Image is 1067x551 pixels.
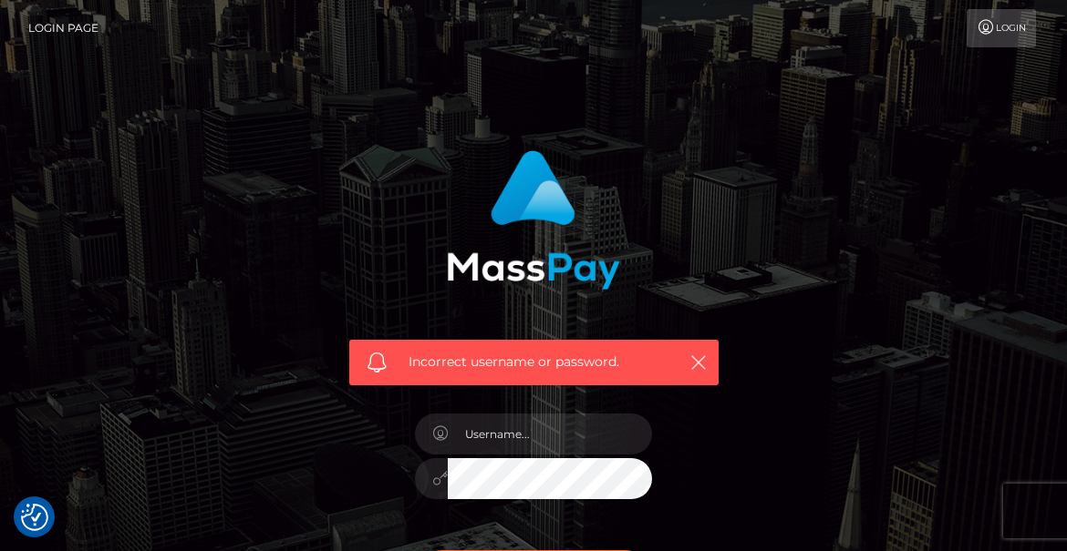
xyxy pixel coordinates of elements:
[447,150,620,290] img: MassPay Login
[28,9,98,47] a: Login Page
[409,352,668,372] span: Incorrect username or password.
[967,9,1036,47] a: Login
[21,504,48,531] button: Consent Preferences
[21,504,48,531] img: Revisit consent button
[448,413,652,454] input: Username...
